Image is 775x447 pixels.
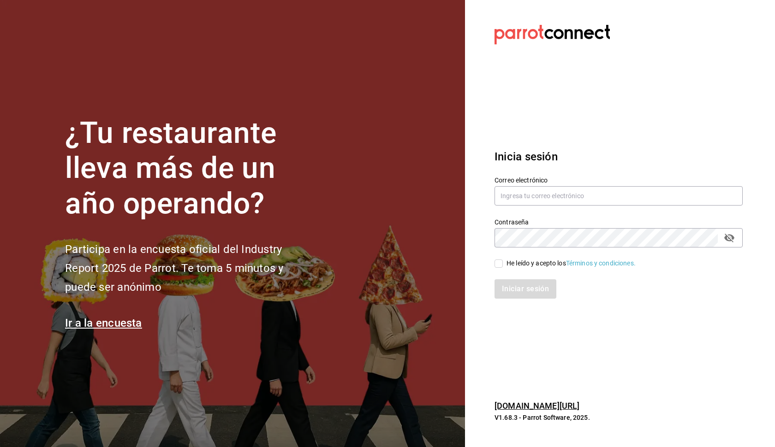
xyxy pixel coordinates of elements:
a: [DOMAIN_NAME][URL] [495,401,579,411]
input: Ingresa tu correo electrónico [495,186,743,206]
a: Términos y condiciones. [566,259,636,267]
h1: ¿Tu restaurante lleva más de un año operando? [65,116,314,222]
label: Correo electrónico [495,176,743,183]
h3: Inicia sesión [495,148,743,165]
button: passwordField [721,230,737,246]
label: Contraseña [495,218,743,225]
div: He leído y acepto los [507,259,636,268]
p: V1.68.3 - Parrot Software, 2025. [495,413,743,422]
h2: Participa en la encuesta oficial del Industry Report 2025 de Parrot. Te toma 5 minutos y puede se... [65,240,314,296]
a: Ir a la encuesta [65,317,142,329]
